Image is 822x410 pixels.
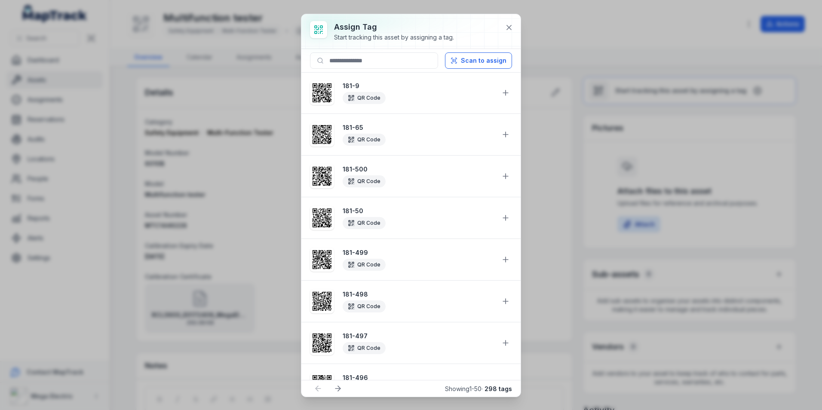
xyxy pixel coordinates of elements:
[343,207,494,215] strong: 181-50
[445,385,512,392] span: Showing 1 - 50 ·
[343,373,494,382] strong: 181-496
[343,248,494,257] strong: 181-499
[343,332,494,340] strong: 181-497
[343,342,386,354] div: QR Code
[343,134,386,146] div: QR Code
[343,217,386,229] div: QR Code
[334,33,454,42] div: Start tracking this asset by assigning a tag.
[343,123,494,132] strong: 181-65
[343,259,386,271] div: QR Code
[485,385,512,392] strong: 298 tags
[343,300,386,312] div: QR Code
[334,21,454,33] h3: Assign tag
[445,52,512,69] button: Scan to assign
[343,175,386,187] div: QR Code
[343,92,386,104] div: QR Code
[343,165,494,174] strong: 181-500
[343,82,494,90] strong: 181-9
[343,290,494,299] strong: 181-498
